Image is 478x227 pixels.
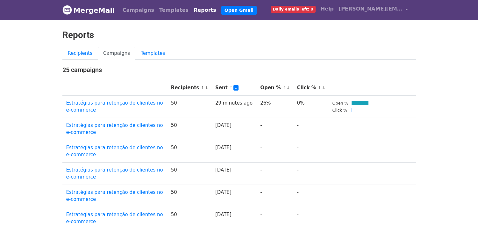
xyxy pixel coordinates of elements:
td: - [293,185,328,207]
span: [PERSON_NAME][EMAIL_ADDRESS][DOMAIN_NAME] [339,5,403,13]
a: ↑ [201,85,204,90]
td: [DATE] [211,140,256,162]
a: Estratégias para retenção de clientes no e-commerce [66,145,163,158]
a: Templates [135,47,170,60]
a: Campaigns [98,47,135,60]
td: [DATE] [211,185,256,207]
td: - [256,118,293,140]
a: Daily emails left: 0 [268,3,318,15]
small: Open % [332,101,348,106]
td: [DATE] [211,162,256,185]
a: Estratégias para retenção de clientes no e-commerce [66,212,163,225]
a: ↑ [282,85,286,90]
th: Open % [256,80,293,96]
td: - [256,162,293,185]
a: ↓ [322,85,325,90]
td: - [256,140,293,162]
a: Estratégias para retenção de clientes no e-commerce [66,122,163,135]
a: Estratégias para retenção de clientes no e-commerce [66,189,163,202]
a: MergeMail [62,4,115,17]
a: ↓ [287,85,290,90]
td: 29 minutes ago [211,95,256,118]
h2: Reports [62,30,416,40]
td: - [256,185,293,207]
a: ↑ [229,85,233,90]
h4: 25 campaigns [62,66,416,74]
a: ↓ [205,85,208,90]
small: Click % [332,108,347,113]
a: Recipients [62,47,98,60]
td: 50 [167,185,211,207]
td: - [293,162,328,185]
a: Campaigns [120,4,157,17]
td: 26% [256,95,293,118]
span: Daily emails left: 0 [271,6,316,13]
td: - [293,140,328,162]
th: Sent [211,80,256,96]
a: Templates [157,4,191,17]
td: 50 [167,140,211,162]
td: [DATE] [211,118,256,140]
a: ↓ [233,85,239,91]
a: [PERSON_NAME][EMAIL_ADDRESS][DOMAIN_NAME] [336,3,411,18]
a: Estratégias para retenção de clientes no e-commerce [66,167,163,180]
td: 50 [167,95,211,118]
a: Estratégias para retenção de clientes no e-commerce [66,100,163,113]
td: 50 [167,118,211,140]
a: Reports [191,4,219,17]
td: - [293,118,328,140]
th: Click % [293,80,328,96]
a: ↑ [318,85,321,90]
img: MergeMail logo [62,5,72,15]
a: Help [318,3,336,15]
a: Open Gmail [221,6,257,15]
th: Recipients [167,80,211,96]
td: 50 [167,162,211,185]
td: 0% [293,95,328,118]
